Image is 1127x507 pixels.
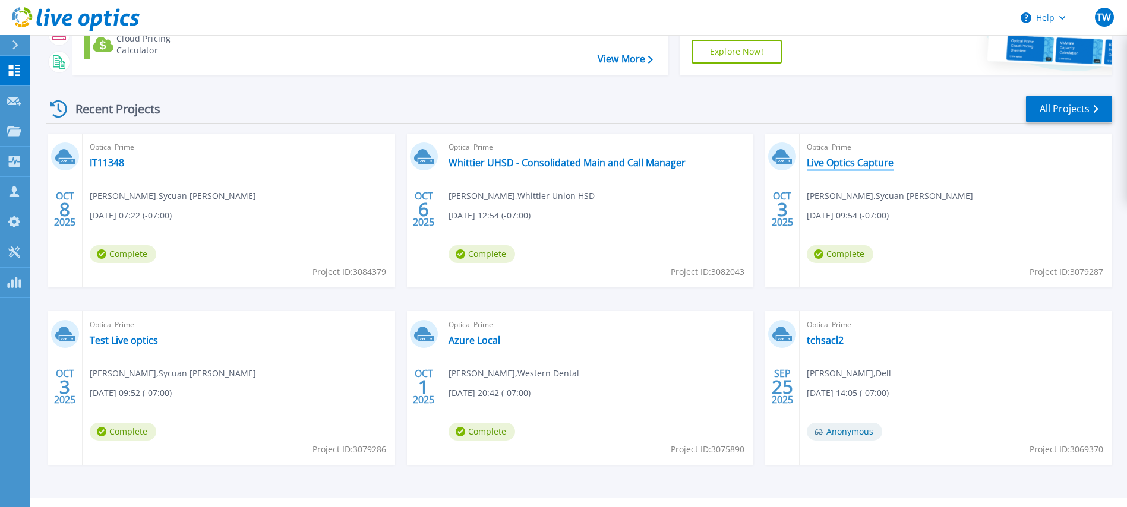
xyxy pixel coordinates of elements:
[449,318,747,331] span: Optical Prime
[449,209,531,222] span: [DATE] 12:54 (-07:00)
[449,423,515,441] span: Complete
[90,367,256,380] span: [PERSON_NAME] , Sycuan [PERSON_NAME]
[90,245,156,263] span: Complete
[449,386,531,400] span: [DATE] 20:42 (-07:00)
[771,365,794,408] div: SEP 2025
[418,204,429,214] span: 6
[90,189,256,202] span: [PERSON_NAME] , Sycuan [PERSON_NAME]
[807,334,844,346] a: tchsacl2
[90,157,124,169] a: IT11348
[807,157,894,169] a: Live Optics Capture
[807,189,973,202] span: [PERSON_NAME] , Sycuan [PERSON_NAME]
[449,367,579,380] span: [PERSON_NAME] , Western Dental
[46,94,176,123] div: Recent Projects
[807,318,1105,331] span: Optical Prime
[53,188,76,231] div: OCT 2025
[90,386,172,400] span: [DATE] 09:52 (-07:00)
[116,33,211,56] div: Cloud Pricing Calculator
[53,365,76,408] div: OCT 2025
[449,245,515,263] span: Complete
[312,265,386,278] span: Project ID: 3084379
[418,382,429,392] span: 1
[692,40,782,64] a: Explore Now!
[90,423,156,441] span: Complete
[90,209,172,222] span: [DATE] 07:22 (-07:00)
[449,157,686,169] a: Whittier UHSD - Consolidated Main and Call Manager
[771,188,794,231] div: OCT 2025
[772,382,793,392] span: 25
[84,30,217,59] a: Cloud Pricing Calculator
[807,209,889,222] span: [DATE] 09:54 (-07:00)
[807,245,873,263] span: Complete
[807,367,891,380] span: [PERSON_NAME] , Dell
[1097,12,1111,22] span: TW
[807,141,1105,154] span: Optical Prime
[671,265,744,278] span: Project ID: 3082043
[412,188,435,231] div: OCT 2025
[59,382,70,392] span: 3
[807,423,882,441] span: Anonymous
[598,53,653,65] a: View More
[777,204,788,214] span: 3
[1030,443,1103,456] span: Project ID: 3069370
[449,141,747,154] span: Optical Prime
[807,386,889,400] span: [DATE] 14:05 (-07:00)
[312,443,386,456] span: Project ID: 3079286
[1026,96,1112,122] a: All Projects
[59,204,70,214] span: 8
[90,318,388,331] span: Optical Prime
[90,334,158,346] a: Test Live optics
[1030,265,1103,278] span: Project ID: 3079287
[671,443,744,456] span: Project ID: 3075890
[412,365,435,408] div: OCT 2025
[449,189,595,202] span: [PERSON_NAME] , Whittier Union HSD
[90,141,388,154] span: Optical Prime
[449,334,500,346] a: Azure Local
